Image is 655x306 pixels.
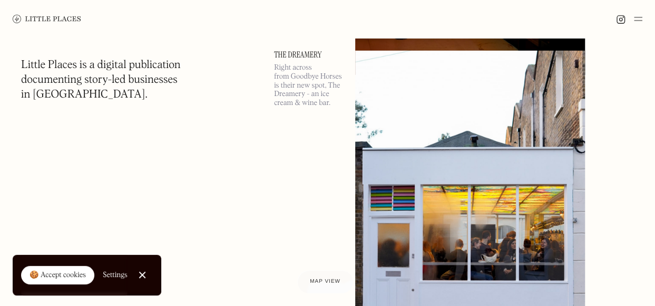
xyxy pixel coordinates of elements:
a: 🍪 Accept cookies [21,266,94,285]
p: Right across from Goodbye Horses is their new spot, The Dreamery - an ice cream & wine bar. [274,63,343,108]
a: Settings [103,263,128,287]
a: The Dreamery [274,51,343,59]
h1: Little Places is a digital publication documenting story-led businesses in [GEOGRAPHIC_DATA]. [21,58,181,102]
div: 🍪 Accept cookies [30,270,86,281]
a: Close Cookie Popup [132,264,153,285]
span: Map view [310,279,340,284]
a: Map view [297,270,353,293]
div: Settings [103,271,128,279]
